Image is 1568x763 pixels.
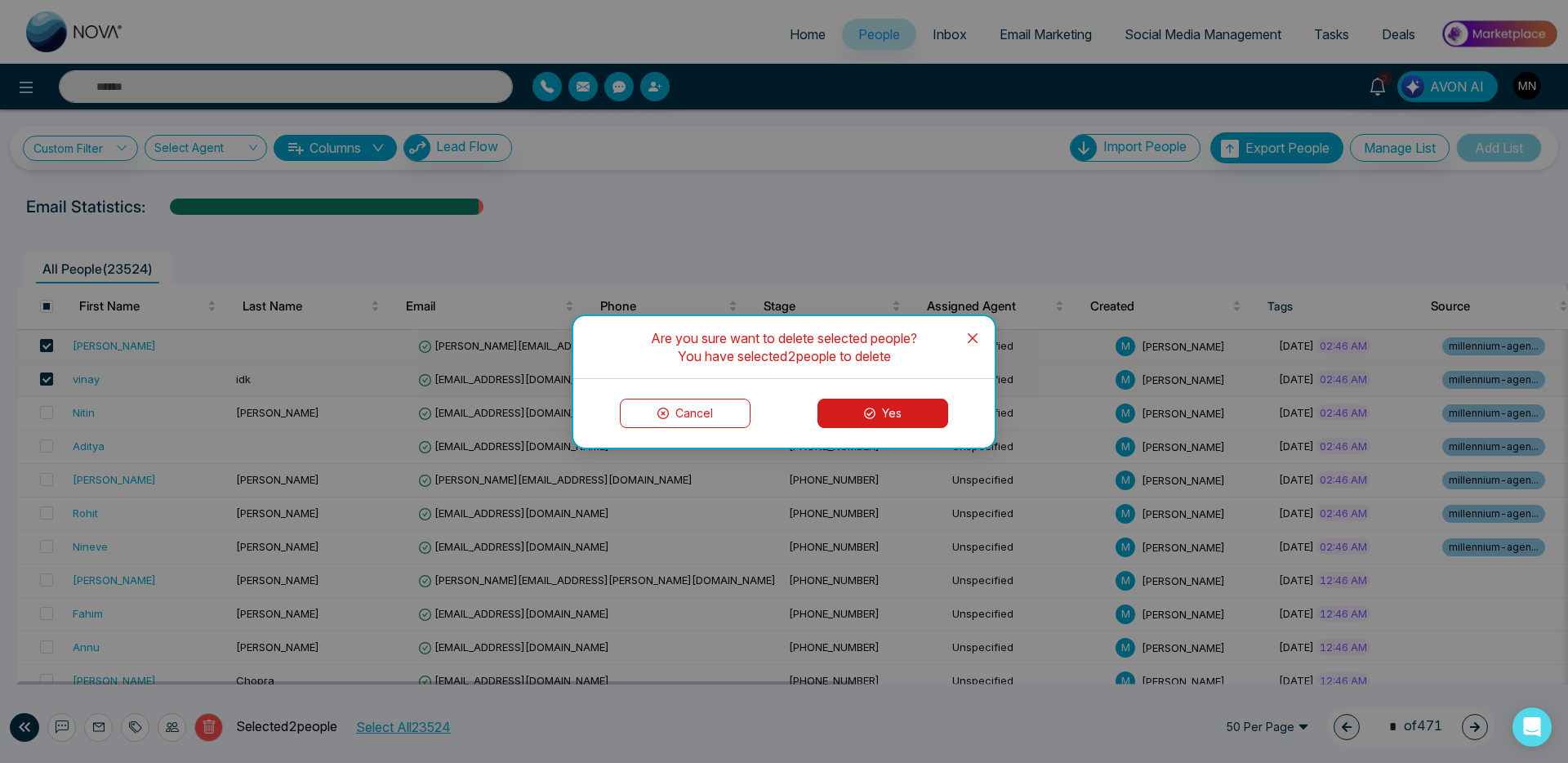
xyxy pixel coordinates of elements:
button: Close [951,316,995,360]
span: close [966,332,979,345]
button: Yes [817,399,948,428]
div: Open Intercom Messenger [1512,707,1552,747]
button: Cancel [620,399,751,428]
div: Are you sure want to delete selected people? You have selected 2 people to delete [606,329,962,365]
